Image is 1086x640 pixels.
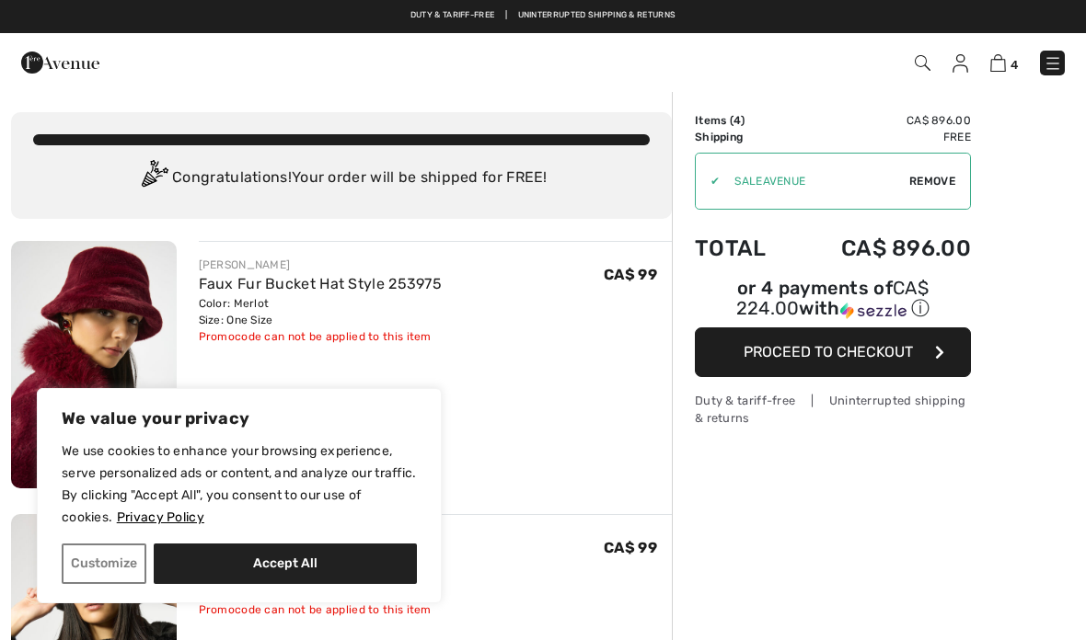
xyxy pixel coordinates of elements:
img: Shopping Bag [990,54,1006,72]
div: Promocode can not be applied to this item [199,328,443,345]
span: CA$ 99 [604,266,657,283]
span: 4 [1011,58,1018,72]
td: CA$ 896.00 [792,217,971,280]
a: Privacy Policy [116,509,205,526]
div: ✔ [696,173,720,189]
td: Total [695,217,792,280]
td: Shipping [695,129,792,145]
a: 1ère Avenue [21,52,99,70]
img: Congratulation2.svg [135,160,172,197]
span: 4 [734,114,741,127]
span: CA$ 99 [604,539,657,556]
div: Duty & tariff-free | Uninterrupted shipping & returns [695,392,971,427]
span: Proceed to Checkout [744,343,913,360]
div: We value your privacy [37,388,442,603]
div: Promocode can not be applied to this item [199,601,443,618]
td: Free [792,129,971,145]
button: Accept All [154,543,417,584]
td: CA$ 896.00 [792,112,971,129]
div: or 4 payments ofCA$ 224.00withSezzle Click to learn more about Sezzle [695,280,971,327]
span: CA$ 224.00 [736,277,929,319]
a: 4 [990,51,1018,74]
span: Remove [909,173,955,189]
p: We use cookies to enhance your browsing experience, serve personalized ads or content, and analyz... [62,440,417,529]
div: or 4 payments of with [695,280,971,321]
div: [PERSON_NAME] [199,257,443,273]
p: We value your privacy [62,407,417,429]
img: Menu [1044,54,1062,73]
button: Proceed to Checkout [695,327,971,377]
img: 1ère Avenue [21,44,99,81]
img: Search [915,55,930,71]
a: Faux Fur Bucket Hat Style 253975 [199,275,443,292]
input: Promo code [720,154,909,209]
img: Faux Fur Bucket Hat Style 253975 [11,241,177,488]
td: Items ( ) [695,112,792,129]
div: Congratulations! Your order will be shipped for FREE! [33,160,650,197]
button: Customize [62,543,146,584]
img: My Info [953,54,968,73]
div: Color: Merlot Size: One Size [199,295,443,328]
img: Sezzle [840,303,907,319]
